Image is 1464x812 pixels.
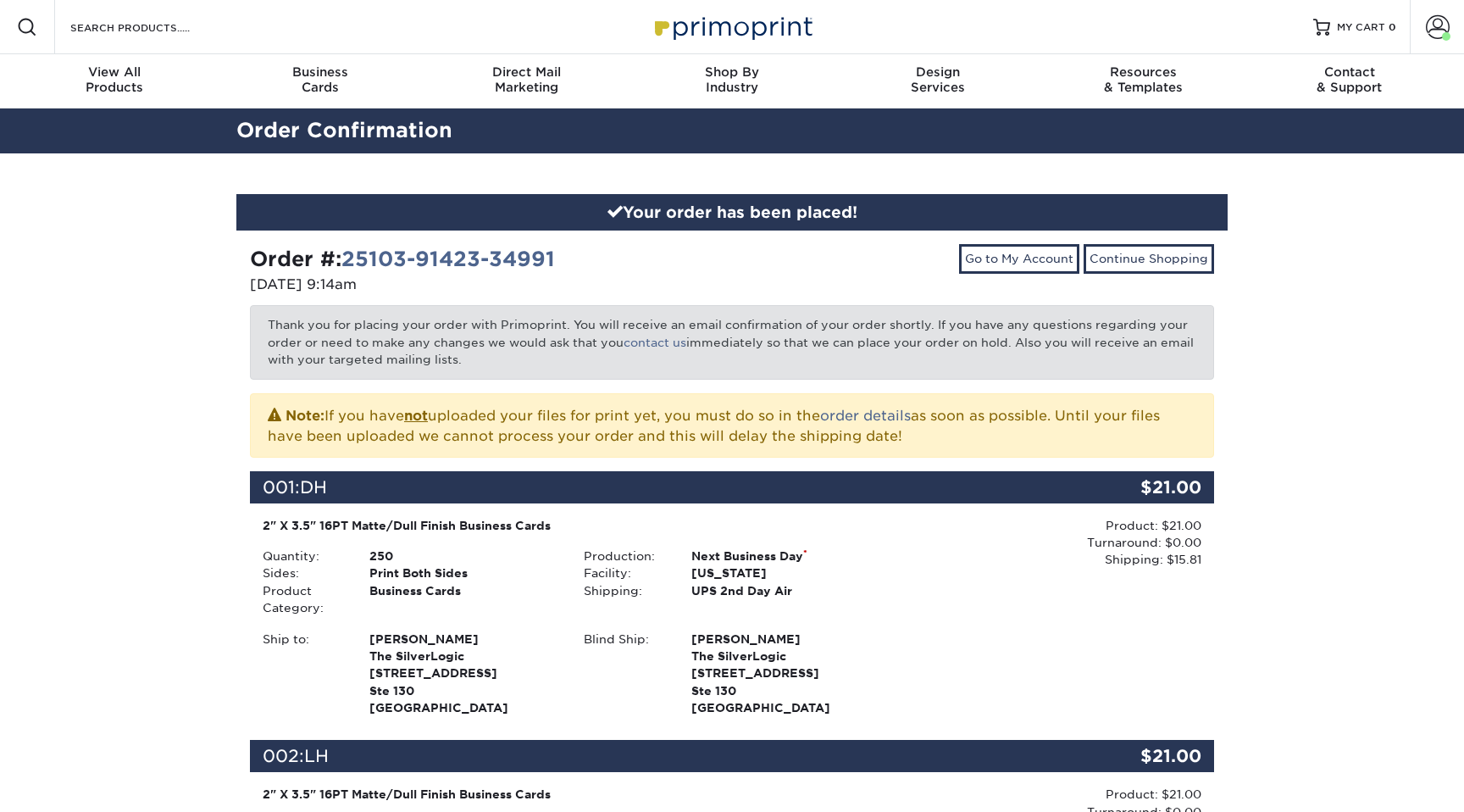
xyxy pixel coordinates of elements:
[629,64,835,80] span: Shop By
[1053,471,1214,503] div: $21.00
[691,682,880,699] span: Ste 130
[357,565,571,581] div: Print Both Sides
[624,336,686,349] a: contact us
[218,64,424,95] div: Cards
[369,631,558,715] strong: [GEOGRAPHIC_DATA]
[893,517,1201,569] div: Product: $21.00 Turnaround: $0.00 Shipping: $15.81
[250,471,1053,503] div: 001:
[250,275,719,295] p: [DATE] 9:14am
[218,64,424,80] span: Business
[1246,64,1452,80] span: Contact
[12,64,218,95] div: Products
[1040,64,1246,80] span: Resources
[369,648,558,665] span: The SilverLogic
[341,247,555,271] a: 25103-91423-34991
[304,746,329,766] span: LH
[69,17,234,37] input: SEARCH PRODUCTS.....
[679,565,893,581] div: [US_STATE]
[286,408,324,424] strong: Note:
[1246,64,1452,95] div: & Support
[691,648,880,665] span: The SilverLogic
[691,631,880,648] span: [PERSON_NAME]
[404,408,428,424] b: not
[250,305,1214,379] p: Thank you for placing your order with Primoprint. You will receive an email confirmation of your ...
[12,64,218,80] span: View All
[1246,54,1452,108] a: Contact& Support
[268,404,1196,447] p: If you have uploaded your files for print yet, you must do so in the as soon as possible. Until y...
[357,582,571,617] div: Business Cards
[250,582,357,617] div: Product Category:
[571,582,678,599] div: Shipping:
[679,548,893,565] div: Next Business Day
[250,565,357,581] div: Sides:
[1040,54,1246,108] a: Resources& Templates
[691,665,880,681] span: [STREET_ADDRESS]
[820,408,911,424] a: order details
[1040,64,1246,95] div: & Templates
[571,631,678,717] div: Blind Ship:
[218,54,424,108] a: BusinessCards
[369,665,558,681] span: [STREET_ADDRESS]
[250,631,357,717] div: Ship to:
[647,8,817,45] img: Primoprint
[424,54,629,108] a: Direct MailMarketing
[369,682,558,699] span: Ste 130
[236,194,1228,231] div: Your order has been placed!
[369,631,558,648] span: [PERSON_NAME]
[959,244,1079,273] a: Go to My Account
[835,64,1040,95] div: Services
[571,565,678,581] div: Facility:
[1337,20,1385,35] span: MY CART
[571,548,678,565] div: Production:
[250,247,555,271] strong: Order #:
[1389,21,1396,33] span: 0
[629,64,835,95] div: Industry
[1084,244,1214,273] a: Continue Shopping
[263,517,880,534] div: 2" X 3.5" 16PT Matte/Dull Finish Business Cards
[424,64,629,95] div: Marketing
[250,740,1053,772] div: 002:
[835,54,1040,108] a: DesignServices
[224,115,1240,147] h2: Order Confirmation
[300,477,327,498] span: DH
[357,548,571,565] div: 250
[424,64,629,80] span: Direct Mail
[250,548,357,565] div: Quantity:
[263,786,880,803] div: 2" X 3.5" 16PT Matte/Dull Finish Business Cards
[12,54,218,108] a: View AllProducts
[679,582,893,599] div: UPS 2nd Day Air
[691,631,880,715] strong: [GEOGRAPHIC_DATA]
[1053,740,1214,772] div: $21.00
[835,64,1040,80] span: Design
[629,54,835,108] a: Shop ByIndustry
